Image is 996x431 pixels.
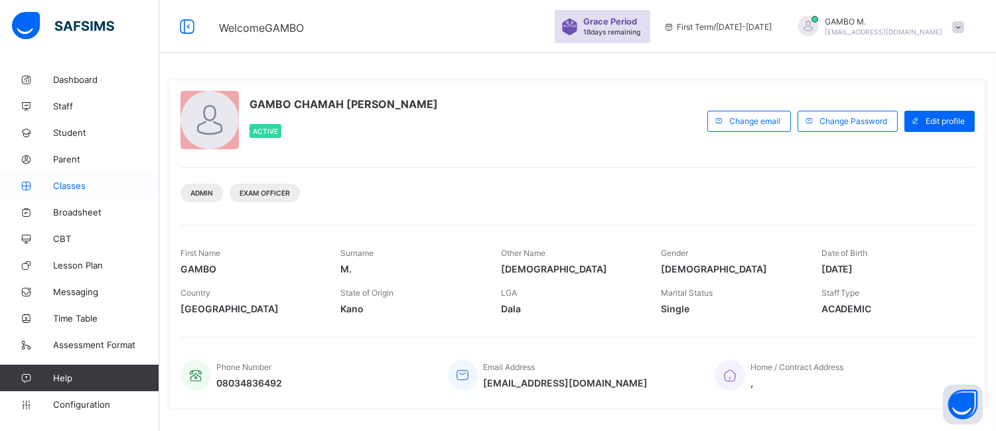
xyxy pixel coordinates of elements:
[53,74,159,85] span: Dashboard
[821,288,860,298] span: Staff Type
[53,373,159,383] span: Help
[561,19,578,35] img: sticker-purple.71386a28dfed39d6af7621340158ba97.svg
[53,286,159,297] span: Messaging
[825,28,942,36] span: [EMAIL_ADDRESS][DOMAIN_NAME]
[483,362,535,372] span: Email Address
[821,263,961,275] span: [DATE]
[340,263,480,275] span: M.
[12,12,114,40] img: safsims
[750,377,843,389] span: ,
[501,303,641,314] span: Dala
[340,248,374,258] span: Surname
[926,116,965,126] span: Edit profile
[249,97,438,111] span: GAMBO CHAMAH [PERSON_NAME]
[821,303,961,314] span: ACADEMIC
[53,101,159,111] span: Staff
[661,263,801,275] span: [DEMOGRAPHIC_DATA]
[340,288,393,298] span: State of Origin
[253,127,278,135] span: Active
[219,21,304,34] span: Welcome GAMBO
[661,288,713,298] span: Marital Status
[661,303,801,314] span: Single
[501,248,545,258] span: Other Name
[943,385,983,424] button: Open asap
[216,362,271,372] span: Phone Number
[180,263,320,275] span: GAMBO
[583,28,640,36] span: 18 days remaining
[664,22,772,32] span: session/term information
[53,154,159,164] span: Parent
[583,17,637,27] span: Grace Period
[53,399,159,410] span: Configuration
[785,16,971,38] div: GAMBOM.
[825,17,942,27] span: GAMBO M.
[190,189,213,197] span: Admin
[53,260,159,271] span: Lesson Plan
[180,248,220,258] span: First Name
[180,303,320,314] span: [GEOGRAPHIC_DATA]
[240,189,290,197] span: Exam Officer
[53,339,159,350] span: Assessment Format
[501,288,517,298] span: LGA
[216,377,282,389] span: 08034836492
[340,303,480,314] span: Kano
[53,313,159,324] span: Time Table
[53,233,159,244] span: CBT
[750,362,843,372] span: Home / Contract Address
[661,248,688,258] span: Gender
[819,116,887,126] span: Change Password
[53,207,159,217] span: Broadsheet
[729,116,780,126] span: Change email
[180,288,210,298] span: Country
[501,263,641,275] span: [DEMOGRAPHIC_DATA]
[821,248,868,258] span: Date of Birth
[53,180,159,191] span: Classes
[53,127,159,138] span: Student
[483,377,648,389] span: [EMAIL_ADDRESS][DOMAIN_NAME]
